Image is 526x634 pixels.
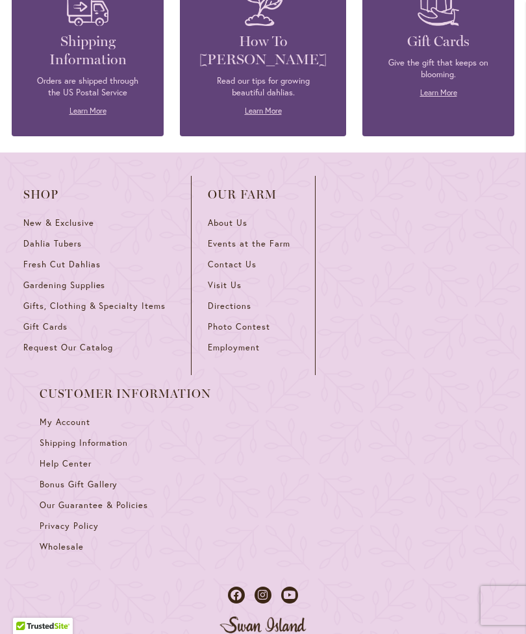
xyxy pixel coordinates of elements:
span: Shipping Information [40,437,128,448]
p: Read our tips for growing beautiful dahlias. [199,75,327,99]
span: Our Farm [208,188,299,201]
a: Learn More [420,88,457,97]
span: Our Guarantee & Policies [40,500,148,511]
span: New & Exclusive [23,217,94,228]
span: Visit Us [208,280,242,291]
p: Orders are shipped through the US Postal Service [31,75,144,99]
iframe: Launch Accessibility Center [10,588,46,624]
span: About Us [208,217,247,228]
h4: Gift Cards [382,32,495,51]
span: Dahlia Tubers [23,238,82,249]
span: Directions [208,300,251,311]
a: Learn More [245,106,282,116]
p: Give the gift that keeps on blooming. [382,57,495,80]
span: Gift Cards [23,321,68,332]
span: Fresh Cut Dahlias [23,259,101,270]
span: Customer Information [40,387,212,400]
h4: Shipping Information [31,32,144,69]
span: Gifts, Clothing & Specialty Items [23,300,166,311]
span: Events at the Farm [208,238,290,249]
span: Employment [208,342,260,353]
span: Request Our Catalog [23,342,113,353]
span: Photo Contest [208,321,270,332]
span: Wholesale [40,541,84,552]
a: Dahlias on Facebook [228,587,245,604]
span: Shop [23,188,175,201]
span: Bonus Gift Gallery [40,479,118,490]
span: Gardening Supplies [23,280,105,291]
span: Privacy Policy [40,520,99,531]
a: Learn More [69,106,106,116]
span: Help Center [40,458,92,469]
a: Dahlias on Youtube [281,587,298,604]
span: Contact Us [208,259,257,270]
span: My Account [40,417,90,428]
a: Dahlias on Instagram [255,587,271,604]
h4: How To [PERSON_NAME] [199,32,327,69]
